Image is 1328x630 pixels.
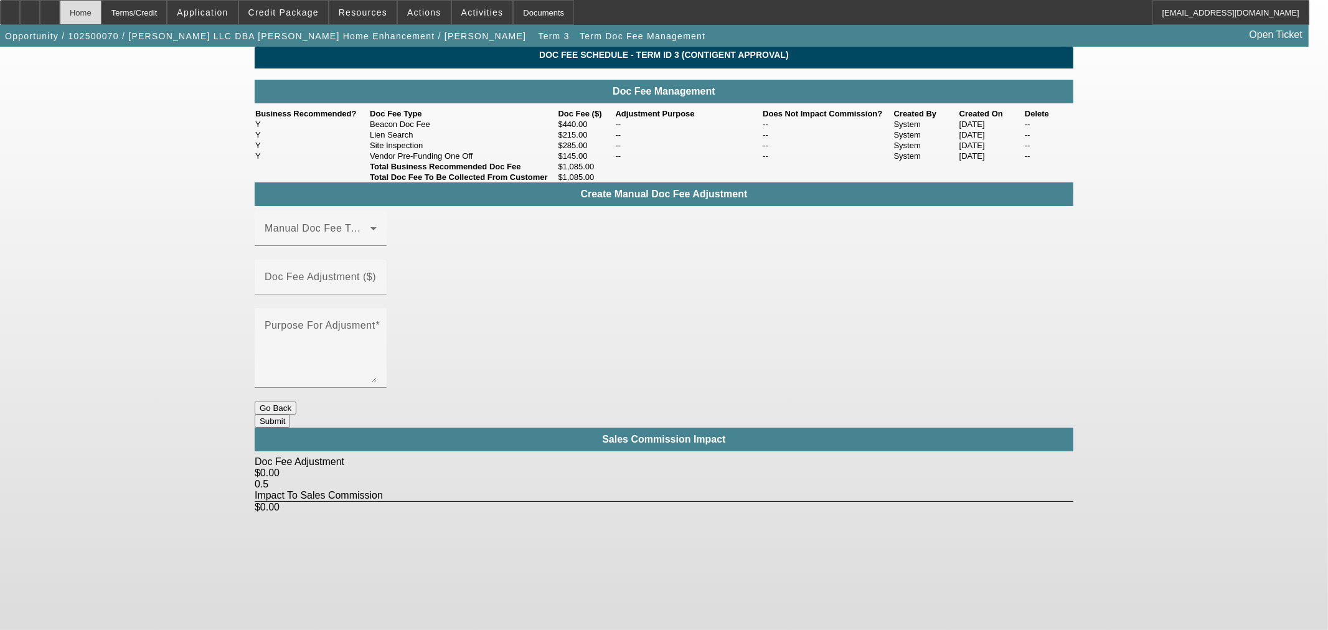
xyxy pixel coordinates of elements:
td: [DATE] [959,140,1024,151]
button: Application [167,1,237,24]
th: Business Recommended? [255,108,369,119]
td: $1,085.00 [558,172,615,182]
th: Doc Fee Type [369,108,557,119]
td: -- [1024,129,1073,140]
td: Y [255,119,369,129]
mat-label: Purpose For Adjusment [265,320,375,331]
th: Doc Fee ($) [558,108,615,119]
td: -- [1024,140,1073,151]
button: Term 3 [534,25,574,47]
td: Y [255,140,369,151]
a: Open Ticket [1245,24,1307,45]
td: -- [615,129,763,140]
th: Created By [893,108,959,119]
td: -- [1024,151,1073,161]
h4: Doc Fee Management [261,86,1067,97]
td: $285.00 [558,140,615,151]
span: Credit Package [248,7,319,17]
span: Application [177,7,228,17]
span: Doc Fee Schedule - Term ID 3 (Contigent Approval) [264,50,1064,60]
th: Does Not Impact Commission? [762,108,893,119]
td: $215.00 [558,129,615,140]
td: -- [762,151,893,161]
th: Adjustment Purpose [615,108,763,119]
button: Submit [255,415,290,428]
td: -- [615,151,763,161]
button: Go Back [255,402,296,415]
td: System [893,140,959,151]
td: [DATE] [959,129,1024,140]
th: Created On [959,108,1024,119]
td: Y [255,129,369,140]
td: System [893,151,959,161]
button: Resources [329,1,397,24]
td: -- [615,140,763,151]
span: Resources [339,7,387,17]
td: -- [1024,119,1073,129]
button: Activities [452,1,513,24]
td: Lien Search [369,129,557,140]
th: Delete [1024,108,1073,119]
td: $440.00 [558,119,615,129]
td: -- [762,119,893,129]
td: Total Doc Fee To Be Collected From Customer [369,172,557,182]
td: Beacon Doc Fee [369,119,557,129]
div: 0.5 [255,479,1073,490]
td: System [893,119,959,129]
h4: Sales Commission Impact [261,434,1067,445]
td: -- [762,140,893,151]
span: Activities [461,7,504,17]
mat-label: Manual Doc Fee Type [265,223,368,233]
span: Actions [407,7,441,17]
button: Credit Package [239,1,328,24]
td: Vendor Pre-Funding One Off [369,151,557,161]
span: Opportunity / 102500070 / [PERSON_NAME] LLC DBA [PERSON_NAME] Home Enhancement / [PERSON_NAME] [5,31,526,41]
td: $145.00 [558,151,615,161]
td: Y [255,151,369,161]
td: -- [762,129,893,140]
div: $0.00 [255,501,1073,513]
div: Impact To Sales Commission [255,490,1073,501]
button: Term Doc Fee Management [577,25,709,47]
td: [DATE] [959,151,1024,161]
mat-label: Doc Fee Adjustment ($) [265,271,376,282]
h4: Create Manual Doc Fee Adjustment [261,189,1067,200]
span: Term 3 [539,31,570,41]
td: $1,085.00 [558,161,615,172]
button: Actions [398,1,451,24]
td: [DATE] [959,119,1024,129]
td: Total Business Recommended Doc Fee [369,161,557,172]
span: Term Doc Fee Management [580,31,705,41]
td: System [893,129,959,140]
div: Doc Fee Adjustment [255,456,1073,468]
td: Site Inspection [369,140,557,151]
div: $0.00 [255,468,1073,479]
td: -- [615,119,763,129]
